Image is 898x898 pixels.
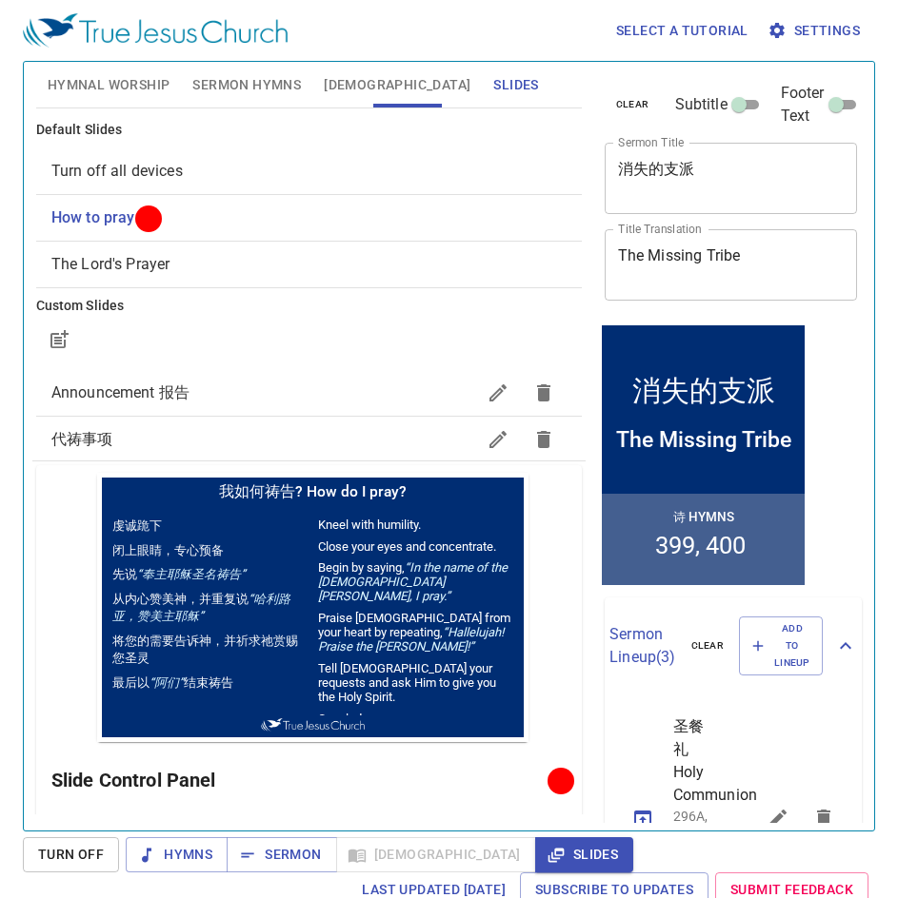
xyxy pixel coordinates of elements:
p: Praise [DEMOGRAPHIC_DATA] from your heart by repeating, [221,138,416,181]
p: Begin by saying, [221,88,416,130]
p: 从内心赞美神，并重复说 [15,118,210,152]
span: Select a tutorial [616,19,748,43]
button: Turn Off [23,837,119,872]
span: Hymnal Worship [48,73,170,97]
span: Announcement 报告 [51,383,190,401]
button: Hymns [126,837,228,872]
span: Footer Text [781,82,825,127]
span: Sermon Hymns [192,73,301,97]
span: Add to Lineup [751,620,810,673]
p: Close your eyes and concentrate. [221,67,416,81]
p: 先说 [15,93,210,110]
span: [object Object] [51,208,135,226]
p: 最后以 结束祷告 [15,202,210,219]
span: clear [616,96,649,113]
h6: Default Slides [36,120,582,141]
button: clear [605,93,661,116]
span: Settings [771,19,860,43]
textarea: The Missing Tribe [618,246,845,283]
span: Hymns [141,843,212,867]
span: Sermon [242,843,321,867]
span: Slides [550,843,618,867]
p: Sermon Lineup ( 3 ) [609,623,675,669]
p: Kneel with humility. [221,45,416,59]
p: 将您的需要告诉神，并祈求祂赏赐您圣灵 [15,160,210,194]
span: clear [691,637,725,654]
iframe: from-child [597,321,809,590]
div: How to pray [36,195,582,241]
p: 闭上眼睛，专心预备 [15,69,210,87]
span: Turn Off [38,843,104,867]
em: “阿们” [52,203,87,217]
button: Sermon [227,837,336,872]
button: clear [680,634,736,657]
div: The Lord's Prayer [36,242,582,287]
h1: 我如何祷告? How do I pray? [5,5,427,34]
button: Select a tutorial [609,13,756,49]
div: Turn off all devices [36,148,582,194]
em: “奉主耶稣圣名祷告” [40,94,149,108]
h6: Custom Slides [36,296,582,317]
em: “In the name of the [DEMOGRAPHIC_DATA][PERSON_NAME], I pray.” [221,88,410,130]
span: [object Object] [51,255,170,273]
div: Announcement 报告 [36,370,582,416]
div: 代祷事项 [36,417,582,462]
span: [DEMOGRAPHIC_DATA] [324,73,470,97]
p: Tell [DEMOGRAPHIC_DATA] your requests and ask Him to give you the Holy Spirit. [221,188,416,231]
span: Subtitle [675,93,728,116]
span: 代祷事项 [51,430,113,448]
p: Conclude your prayer with, [221,239,416,267]
img: True Jesus Church [23,13,288,48]
h6: Slide Control Panel [51,765,554,795]
span: [object Object] [51,162,183,180]
button: Add to Lineup [739,616,823,676]
span: 圣餐礼 Holy Communion [673,715,709,807]
textarea: 消失的支派 [618,160,845,196]
em: “Hallelujah! Praise the [PERSON_NAME]!” [221,152,407,181]
button: Settings [764,13,868,49]
span: Slides [493,73,538,97]
img: True Jesus Church [164,245,268,259]
p: 虔诚跪下 [15,45,210,62]
button: Slides [535,837,633,872]
div: Sermon Lineup(3)clearAdd to Lineup [605,597,862,695]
